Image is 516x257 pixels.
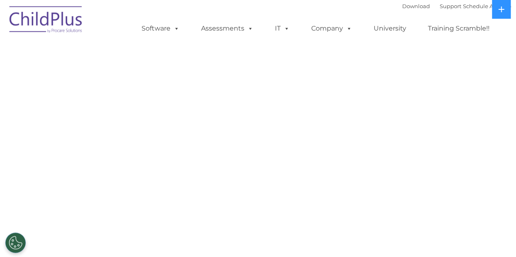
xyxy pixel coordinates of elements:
[365,20,414,37] a: University
[402,3,511,9] font: |
[133,20,188,37] a: Software
[5,0,87,41] img: ChildPlus by Procare Solutions
[5,233,26,253] button: Cookies Settings
[420,20,498,37] a: Training Scramble!!
[267,20,298,37] a: IT
[303,20,360,37] a: Company
[440,3,461,9] a: Support
[402,3,430,9] a: Download
[463,3,511,9] a: Schedule A Demo
[193,20,261,37] a: Assessments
